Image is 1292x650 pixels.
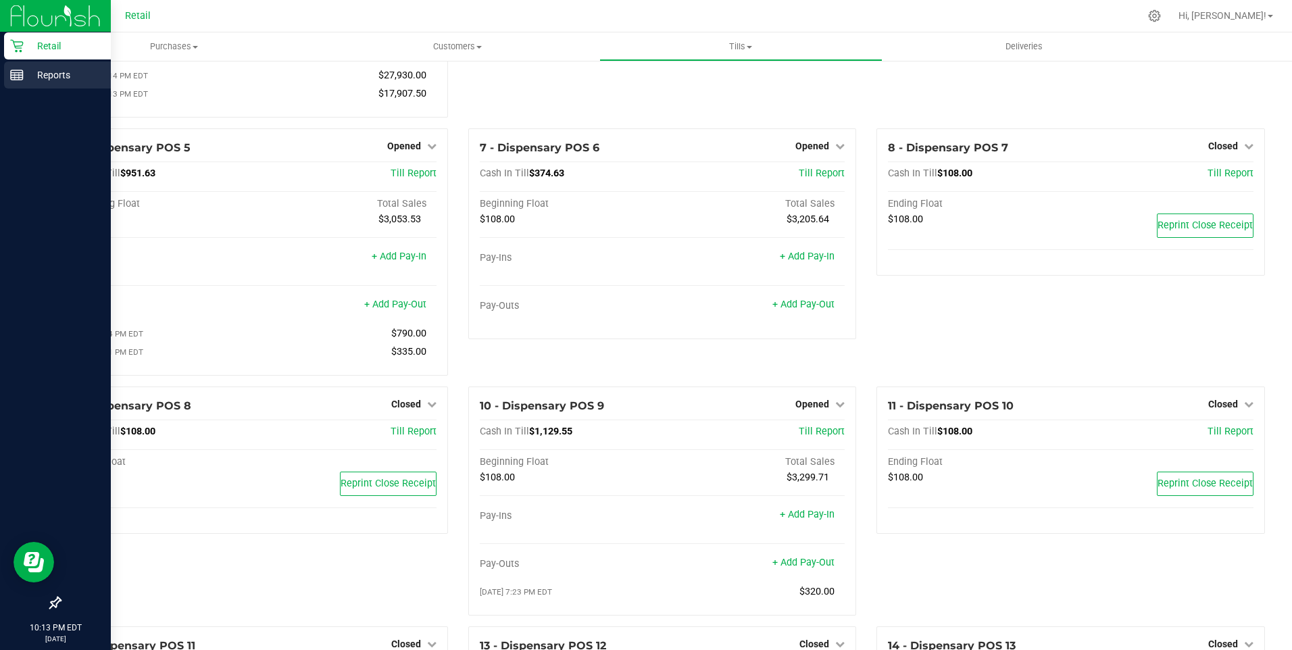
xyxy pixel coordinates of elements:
span: 7 - Dispensary POS 6 [480,141,599,154]
div: Beginning Float [480,456,662,468]
span: $1,129.55 [529,426,572,437]
span: Opened [795,141,829,151]
a: + Add Pay-Out [364,299,426,310]
span: Hi, [PERSON_NAME]! [1178,10,1266,21]
span: $17,907.50 [378,88,426,99]
span: Opened [387,141,421,151]
a: Till Report [799,426,845,437]
a: Till Report [391,426,437,437]
div: Total Sales [662,456,845,468]
span: $108.00 [888,214,923,225]
p: Reports [24,67,105,83]
a: Till Report [1208,426,1253,437]
span: $108.00 [888,472,923,483]
span: $108.00 [480,214,515,225]
inline-svg: Reports [10,68,24,82]
inline-svg: Retail [10,39,24,53]
div: Pay-Outs [480,300,662,312]
div: Ending Float [888,198,1070,210]
span: Cash In Till [888,168,937,179]
a: + Add Pay-In [780,509,835,520]
p: 10:13 PM EDT [6,622,105,634]
span: Opened [795,399,829,409]
span: Closed [1208,639,1238,649]
a: Till Report [799,168,845,179]
span: $3,299.71 [787,472,829,483]
span: Reprint Close Receipt [1158,220,1253,231]
span: 8 - Dispensary POS 7 [888,141,1008,154]
div: Beginning Float [71,198,253,210]
span: $27,930.00 [378,51,426,63]
span: Closed [799,639,829,649]
a: Tills [599,32,883,61]
span: [DATE] 7:23 PM EDT [480,587,552,597]
span: Purchases [32,41,316,53]
div: Total Sales [253,198,436,210]
a: Purchases [32,32,316,61]
div: Beginning Float [480,198,662,210]
button: Reprint Close Receipt [340,472,437,496]
span: $790.00 [391,328,426,339]
span: $27,930.00 [378,70,426,81]
div: Pay-Ins [480,510,662,522]
a: Till Report [391,168,437,179]
span: Retail [125,10,151,22]
a: + Add Pay-Out [772,557,835,568]
a: Till Report [1208,168,1253,179]
span: Closed [391,399,421,409]
span: Deliveries [987,41,1061,53]
span: $3,205.64 [787,214,829,225]
p: Retail [24,38,105,54]
button: Reprint Close Receipt [1157,214,1253,238]
span: 11 - Dispensary POS 10 [888,399,1014,412]
span: Closed [1208,141,1238,151]
div: Ending Float [71,456,253,468]
button: Reprint Close Receipt [1157,472,1253,496]
span: Closed [1208,399,1238,409]
span: Cash In Till [480,168,529,179]
span: Tills [600,41,882,53]
span: 9 - Dispensary POS 8 [71,399,191,412]
a: + Add Pay-Out [772,299,835,310]
span: Closed [391,639,421,649]
span: $335.00 [391,346,426,357]
span: Reprint Close Receipt [341,478,436,489]
span: Customers [316,41,598,53]
span: $108.00 [937,426,972,437]
span: $320.00 [799,586,835,597]
a: + Add Pay-In [372,251,426,262]
div: Manage settings [1146,9,1163,22]
p: [DATE] [6,634,105,644]
span: $374.63 [529,168,564,179]
a: Deliveries [883,32,1166,61]
span: $3,053.53 [378,214,421,225]
a: + Add Pay-In [780,251,835,262]
div: Pay-Outs [71,300,253,312]
span: Cash In Till [480,426,529,437]
a: Customers [316,32,599,61]
div: Pay-Ins [71,252,253,264]
div: Pay-Outs [480,558,662,570]
span: $108.00 [120,426,155,437]
iframe: Resource center [14,542,54,582]
div: Total Sales [662,198,845,210]
span: 10 - Dispensary POS 9 [480,399,604,412]
span: Cash In Till [888,426,937,437]
span: $951.63 [120,168,155,179]
span: 6 - Dispensary POS 5 [71,141,191,154]
div: Ending Float [888,456,1070,468]
span: Reprint Close Receipt [1158,478,1253,489]
div: Pay-Ins [480,252,662,264]
span: $108.00 [480,472,515,483]
span: $108.00 [937,168,972,179]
